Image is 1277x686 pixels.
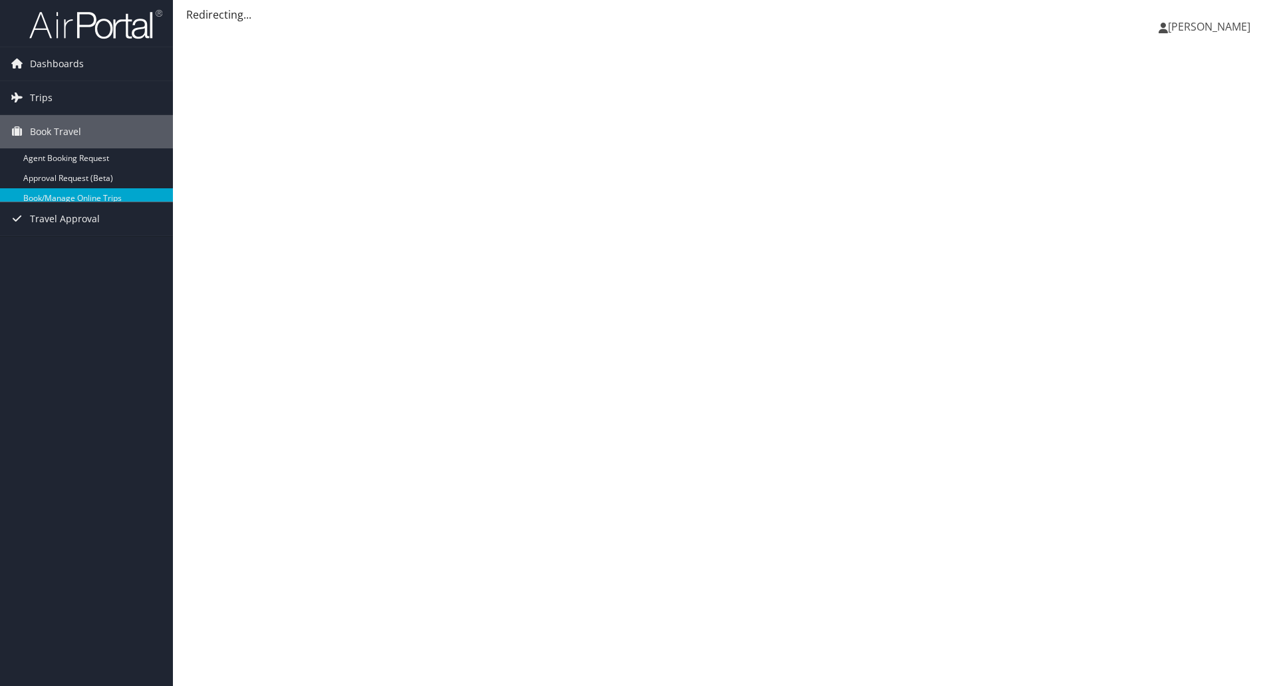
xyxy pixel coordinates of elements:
[30,47,84,81] span: Dashboards
[30,202,100,236] span: Travel Approval
[30,81,53,114] span: Trips
[29,9,162,40] img: airportal-logo.png
[1159,7,1264,47] a: [PERSON_NAME]
[1168,19,1250,34] span: [PERSON_NAME]
[186,7,1264,23] div: Redirecting...
[30,115,81,148] span: Book Travel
